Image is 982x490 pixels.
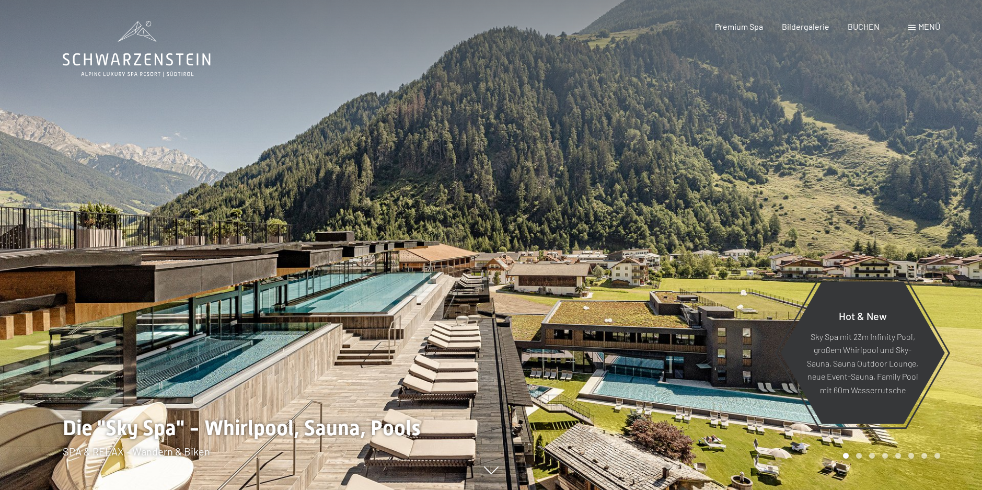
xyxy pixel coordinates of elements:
div: Carousel Page 1 (Current Slide) [843,453,849,459]
div: Carousel Page 8 [934,453,940,459]
div: Carousel Page 2 [856,453,862,459]
div: Carousel Page 4 [882,453,888,459]
span: Menü [918,21,940,31]
a: Bildergalerie [782,21,829,31]
p: Sky Spa mit 23m Infinity Pool, großem Whirlpool und Sky-Sauna, Sauna Outdoor Lounge, neue Event-S... [806,329,919,396]
div: Carousel Page 5 [895,453,901,459]
a: BUCHEN [848,21,880,31]
div: Carousel Pagination [839,453,940,459]
div: Carousel Page 6 [908,453,914,459]
div: Carousel Page 3 [869,453,875,459]
a: Premium Spa [715,21,763,31]
span: Hot & New [839,309,887,322]
div: Carousel Page 7 [921,453,927,459]
a: Hot & New Sky Spa mit 23m Infinity Pool, großem Whirlpool und Sky-Sauna, Sauna Outdoor Lounge, ne... [780,281,945,425]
